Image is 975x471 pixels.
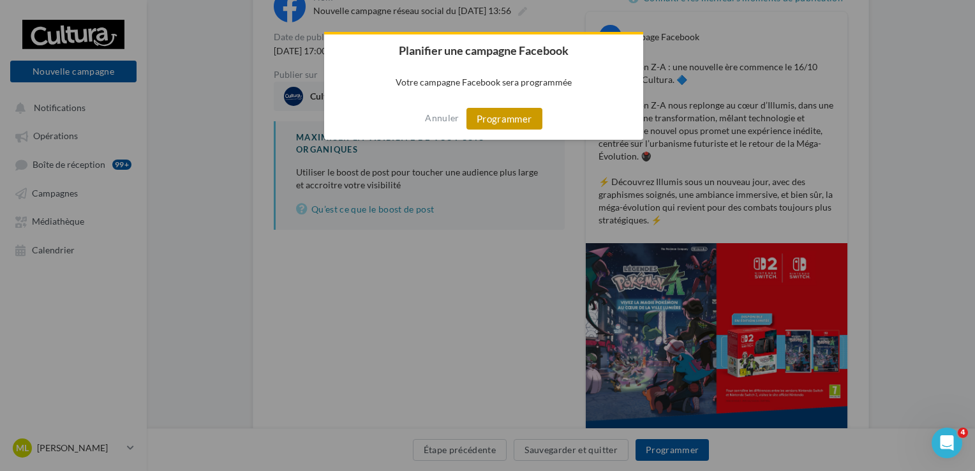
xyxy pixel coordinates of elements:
[466,108,542,130] button: Programmer
[958,428,968,438] span: 4
[324,66,643,98] p: Votre campagne Facebook sera programmée
[425,108,459,128] button: Annuler
[324,34,643,66] h2: Planifier une campagne Facebook
[932,428,962,458] iframe: Intercom live chat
